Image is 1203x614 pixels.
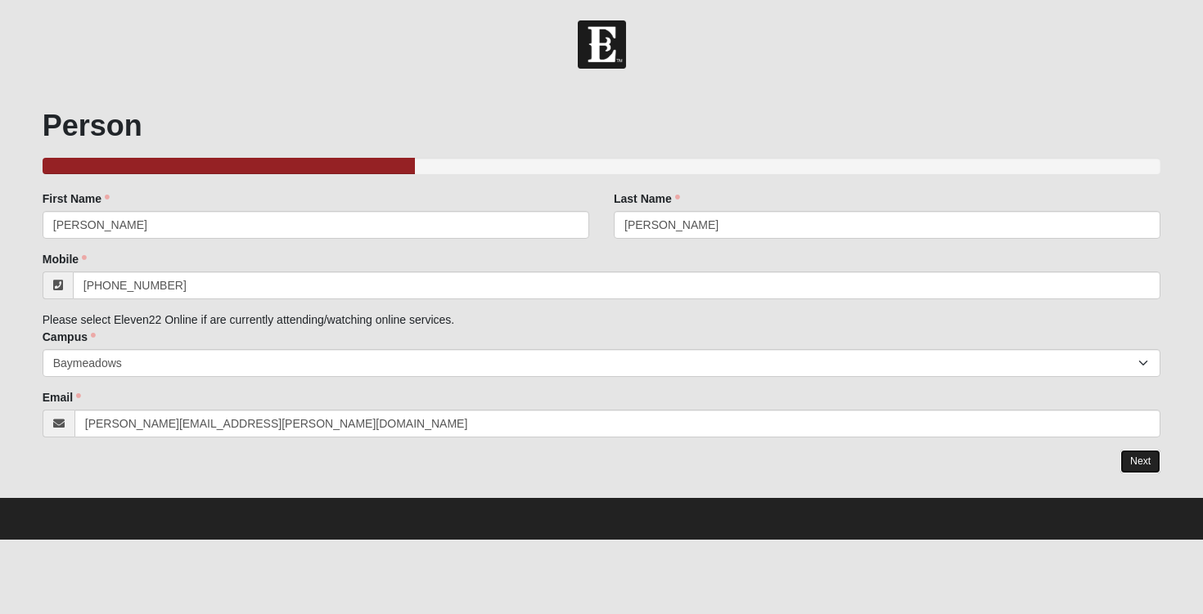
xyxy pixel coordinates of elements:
label: Campus [43,329,96,345]
label: Last Name [614,190,680,207]
label: Mobile [43,251,87,267]
label: Email [43,389,81,406]
h1: Person [43,108,1161,143]
img: Church of Eleven22 Logo [578,20,626,69]
label: First Name [43,190,110,207]
a: Next [1120,450,1160,473]
div: Please select Eleven22 Online if are currently attending/watching online services. [43,190,1161,437]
